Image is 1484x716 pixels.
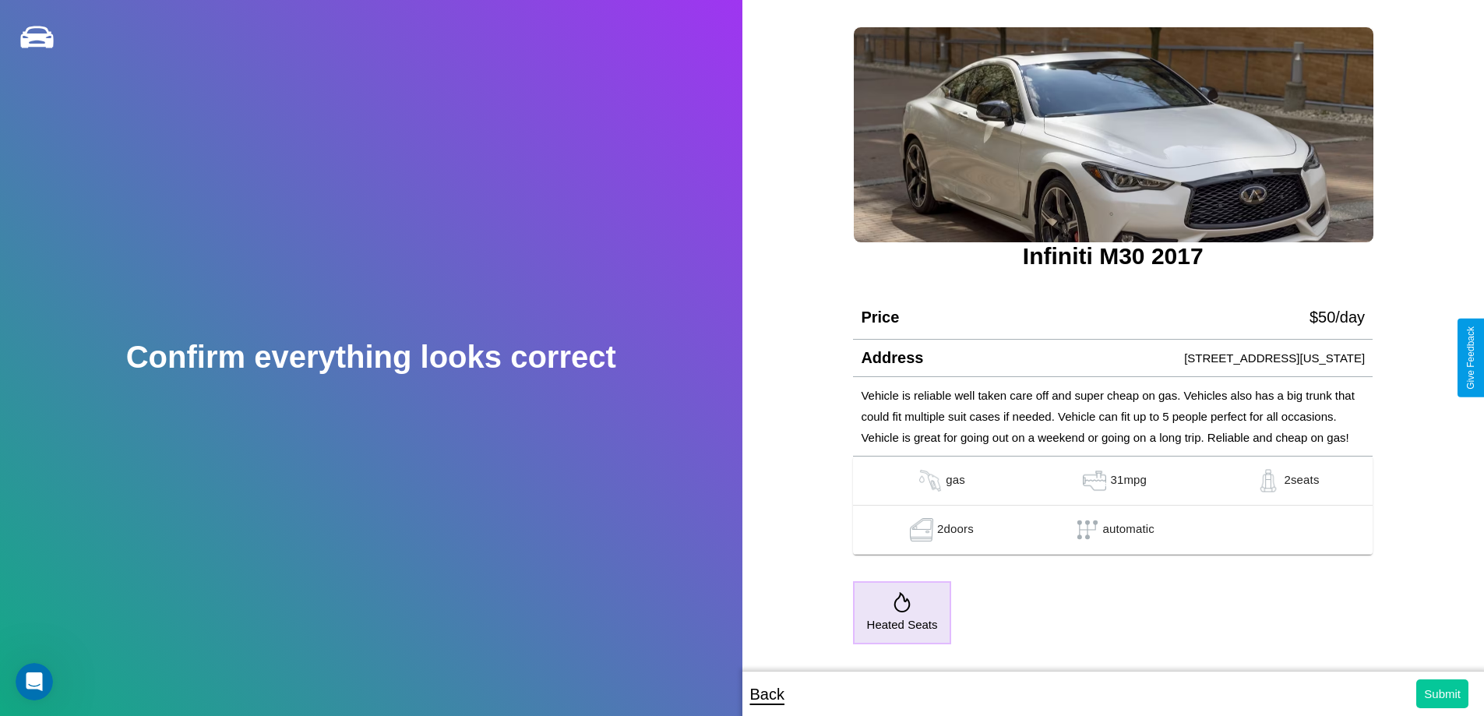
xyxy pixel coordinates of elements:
[1253,469,1284,492] img: gas
[16,663,53,700] iframe: Intercom live chat
[750,680,784,708] p: Back
[1110,469,1147,492] p: 31 mpg
[853,243,1373,270] h3: Infiniti M30 2017
[861,385,1365,448] p: Vehicle is reliable well taken care off and super cheap on gas. Vehicles also has a big trunk tha...
[1465,326,1476,390] div: Give Feedback
[1103,518,1154,541] p: automatic
[1079,469,1110,492] img: gas
[126,340,616,375] h2: Confirm everything looks correct
[937,518,974,541] p: 2 doors
[1310,303,1365,331] p: $ 50 /day
[1184,347,1365,369] p: [STREET_ADDRESS][US_STATE]
[946,469,965,492] p: gas
[853,457,1373,555] table: simple table
[915,469,946,492] img: gas
[861,349,923,367] h4: Address
[906,518,937,541] img: gas
[1284,469,1319,492] p: 2 seats
[1416,679,1468,708] button: Submit
[867,614,938,635] p: Heated Seats
[861,309,899,326] h4: Price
